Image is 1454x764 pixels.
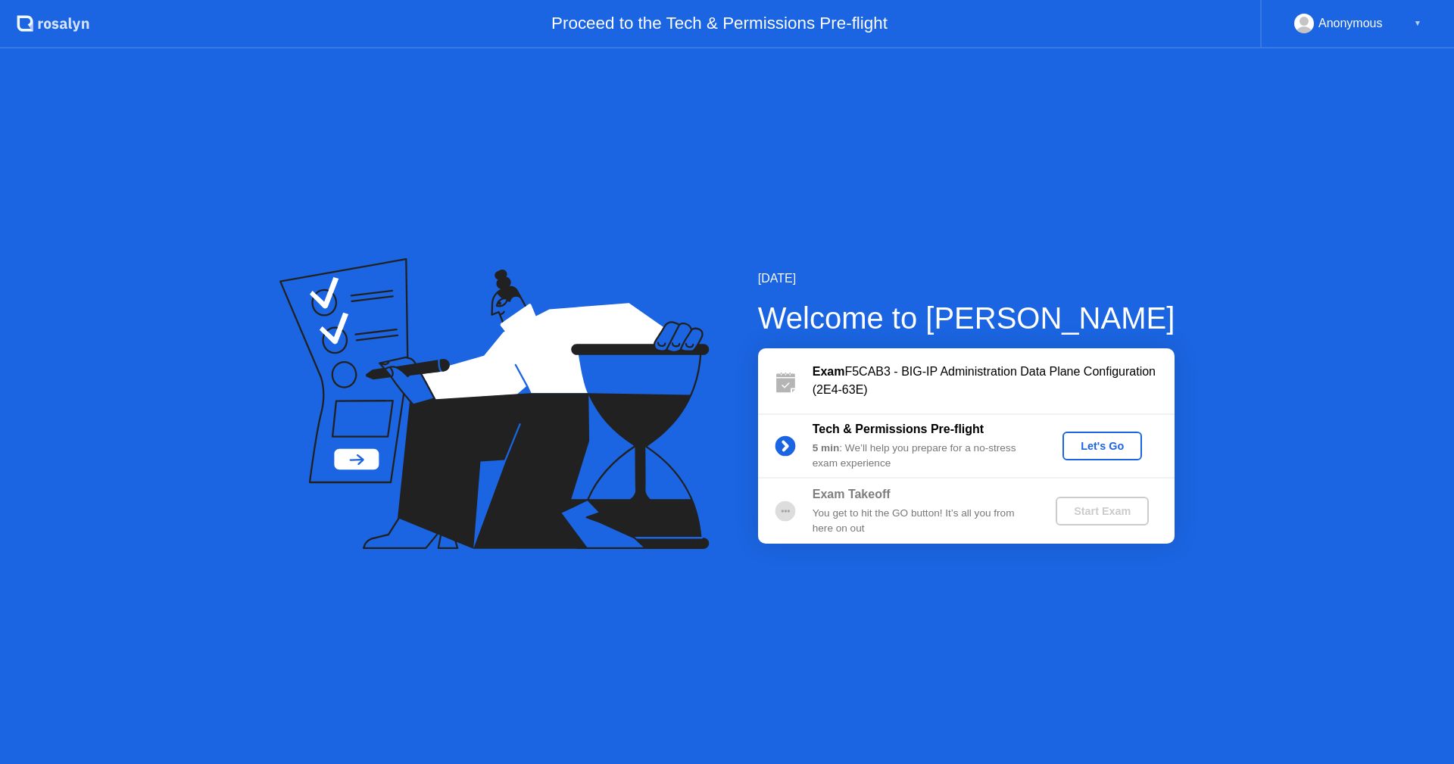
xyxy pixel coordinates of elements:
div: You get to hit the GO button! It’s all you from here on out [813,506,1031,537]
div: Anonymous [1318,14,1383,33]
div: F5CAB3 - BIG-IP Administration Data Plane Configuration (2E4-63E) [813,363,1175,399]
b: Exam [813,365,845,378]
div: Start Exam [1062,505,1143,517]
div: : We’ll help you prepare for a no-stress exam experience [813,441,1031,472]
b: Exam Takeoff [813,488,891,500]
button: Let's Go [1062,432,1142,460]
div: Welcome to [PERSON_NAME] [758,295,1175,341]
button: Start Exam [1056,497,1149,525]
div: Let's Go [1069,440,1136,452]
b: 5 min [813,442,840,454]
div: ▼ [1414,14,1421,33]
b: Tech & Permissions Pre-flight [813,423,984,435]
div: [DATE] [758,270,1175,288]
